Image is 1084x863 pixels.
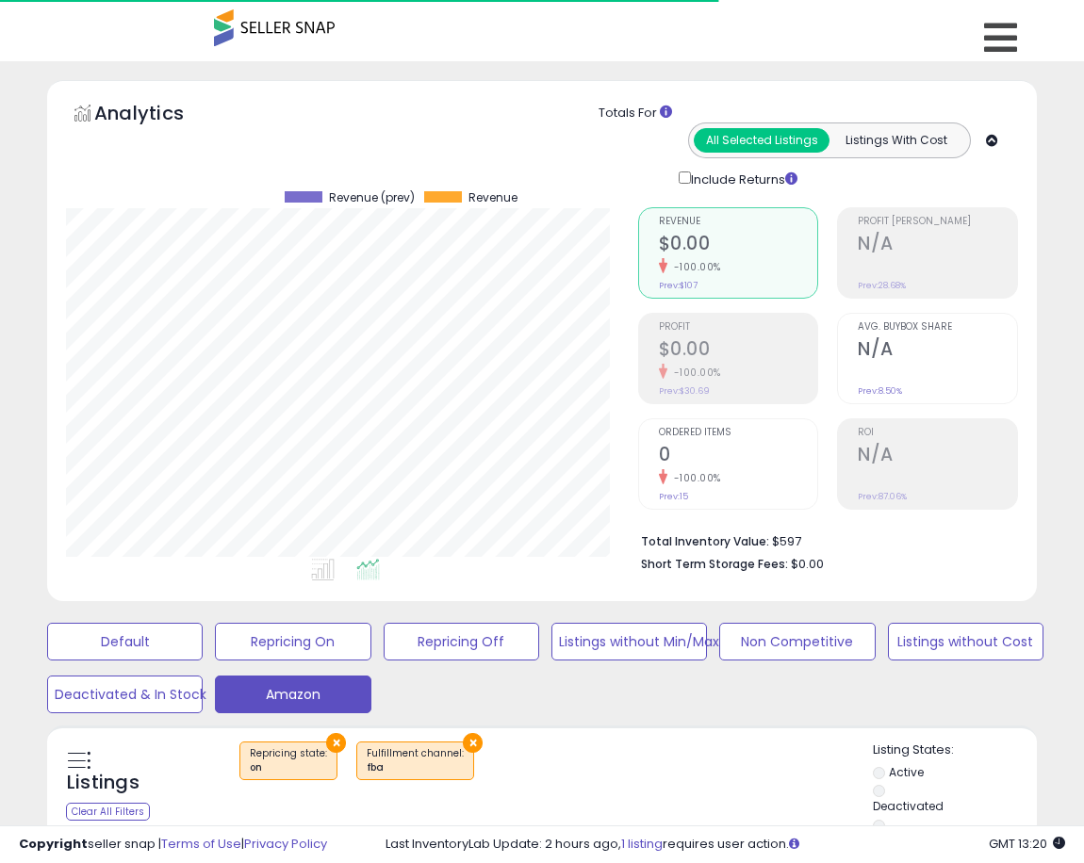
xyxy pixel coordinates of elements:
div: on [250,761,327,774]
span: Repricing state : [250,746,327,774]
b: Short Term Storage Fees: [641,556,788,572]
small: Prev: 15 [659,491,688,502]
span: Profit [659,322,818,333]
h2: 0 [659,444,818,469]
small: -100.00% [667,471,721,485]
small: Prev: 28.68% [858,280,906,291]
span: Revenue (prev) [329,191,415,204]
div: Totals For [599,105,1023,122]
span: 2025-08-11 13:20 GMT [989,835,1065,853]
li: $597 [641,529,1004,551]
button: × [463,733,483,753]
button: Repricing On [215,623,370,660]
h2: $0.00 [659,233,818,258]
button: Listings With Cost [829,128,964,153]
small: Prev: 87.06% [858,491,907,502]
h2: N/A [858,338,1017,364]
button: All Selected Listings [694,128,829,153]
strong: Copyright [19,835,88,853]
small: Prev: $30.69 [659,385,710,397]
a: Privacy Policy [244,835,327,853]
b: Total Inventory Value: [641,533,769,549]
button: Amazon [215,676,370,713]
label: Active [889,764,924,780]
div: Last InventoryLab Update: 2 hours ago, requires user action. [386,836,1066,854]
div: seller snap | | [19,836,327,854]
span: Ordered Items [659,428,818,438]
small: -100.00% [667,260,721,274]
small: Prev: 8.50% [858,385,902,397]
span: Revenue [468,191,517,204]
span: Avg. Buybox Share [858,322,1017,333]
div: fba [367,761,464,774]
small: -100.00% [667,366,721,380]
span: Profit [PERSON_NAME] [858,217,1017,227]
button: Listings without Min/Max [551,623,707,660]
h5: Analytics [94,100,221,131]
button: Deactivated & In Stock [47,676,203,713]
a: 1 listing [621,835,663,853]
h2: N/A [858,444,1017,469]
small: Prev: $107 [659,280,698,291]
h2: $0.00 [659,338,818,364]
label: Deactivated [873,798,944,814]
p: Listing States: [873,741,1037,759]
span: Revenue [659,217,818,227]
span: Fulfillment channel : [367,746,464,774]
a: Terms of Use [161,835,241,853]
button: Repricing Off [384,623,539,660]
button: Non Competitive [719,623,875,660]
button: Listings without Cost [888,623,1043,660]
span: ROI [858,428,1017,438]
button: Default [47,623,203,660]
span: $0.00 [791,555,824,573]
button: × [326,733,346,753]
h5: Listings [67,770,140,796]
div: Include Returns [665,168,820,189]
div: Clear All Filters [66,803,150,821]
h2: N/A [858,233,1017,258]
